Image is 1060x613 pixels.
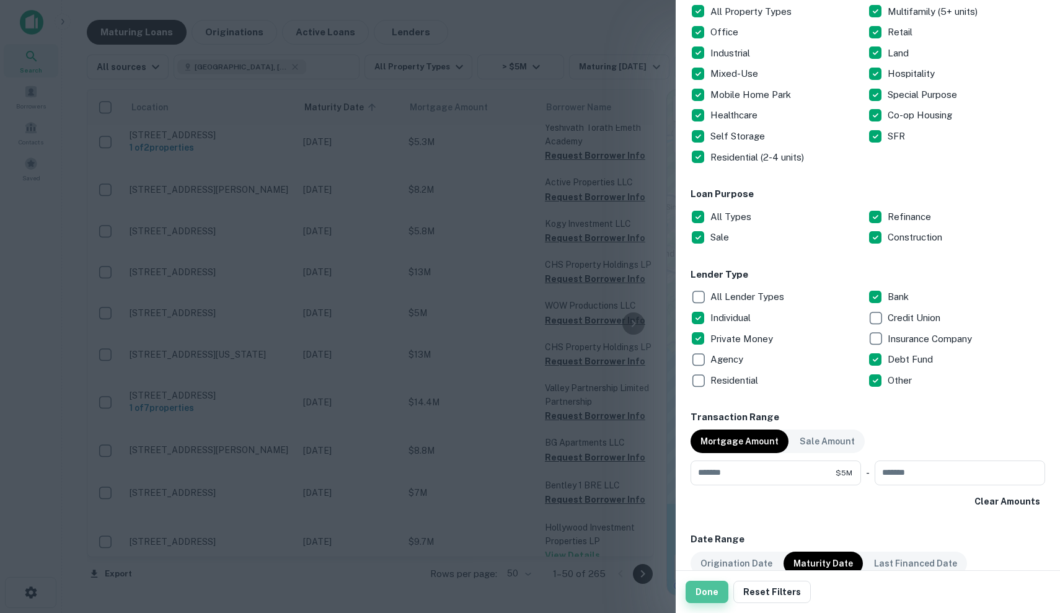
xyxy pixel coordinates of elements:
[888,289,911,304] p: Bank
[710,25,741,40] p: Office
[710,66,761,81] p: Mixed-Use
[710,129,767,144] p: Self Storage
[710,108,760,123] p: Healthcare
[888,66,937,81] p: Hospitality
[710,289,787,304] p: All Lender Types
[686,581,728,603] button: Done
[866,461,870,485] div: -
[710,373,761,388] p: Residential
[888,87,960,102] p: Special Purpose
[888,129,908,144] p: SFR
[710,209,754,224] p: All Types
[888,230,945,245] p: Construction
[888,46,911,61] p: Land
[888,373,914,388] p: Other
[969,490,1045,513] button: Clear Amounts
[700,434,779,448] p: Mortgage Amount
[691,187,1045,201] h6: Loan Purpose
[888,311,943,325] p: Credit Union
[691,410,1045,425] h6: Transaction Range
[888,209,934,224] p: Refinance
[888,352,935,367] p: Debt Fund
[710,332,775,346] p: Private Money
[710,87,793,102] p: Mobile Home Park
[710,150,806,165] p: Residential (2-4 units)
[710,230,731,245] p: Sale
[710,352,746,367] p: Agency
[691,532,1045,547] h6: Date Range
[691,268,1045,282] h6: Lender Type
[888,25,915,40] p: Retail
[888,4,980,19] p: Multifamily (5+ units)
[998,514,1060,573] iframe: Chat Widget
[710,311,753,325] p: Individual
[710,46,753,61] p: Industrial
[888,108,955,123] p: Co-op Housing
[733,581,811,603] button: Reset Filters
[800,434,855,448] p: Sale Amount
[874,557,957,570] p: Last Financed Date
[888,332,974,346] p: Insurance Company
[700,557,772,570] p: Origination Date
[836,467,852,478] span: $5M
[710,4,794,19] p: All Property Types
[793,557,853,570] p: Maturity Date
